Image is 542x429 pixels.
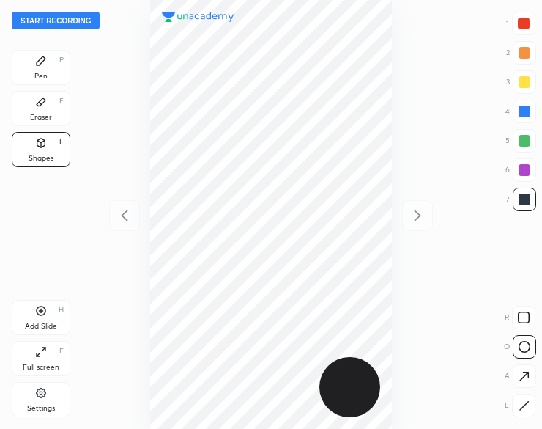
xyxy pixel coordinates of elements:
[59,139,64,146] div: L
[505,129,536,153] div: 5
[506,188,536,211] div: 7
[23,364,59,371] div: Full screen
[505,306,535,329] div: R
[59,307,64,314] div: H
[59,348,64,355] div: F
[29,155,53,162] div: Shapes
[30,114,52,121] div: Eraser
[505,394,535,417] div: L
[34,73,48,80] div: Pen
[504,335,536,359] div: O
[506,70,536,94] div: 3
[25,323,57,330] div: Add Slide
[505,158,536,182] div: 6
[162,12,234,23] img: logo.38c385cc.svg
[59,98,64,105] div: E
[27,405,55,412] div: Settings
[506,12,535,35] div: 1
[59,56,64,64] div: P
[505,100,536,123] div: 4
[505,364,536,388] div: A
[12,12,100,29] button: Start recording
[506,41,536,65] div: 2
